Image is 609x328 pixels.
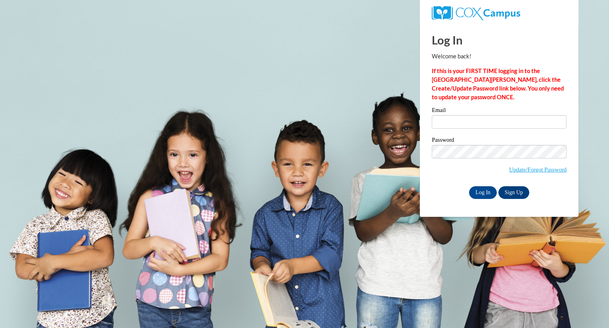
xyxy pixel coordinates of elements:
p: Welcome back! [432,52,567,61]
a: Sign Up [498,186,529,199]
img: COX Campus [432,6,520,20]
label: Password [432,137,567,145]
strong: If this is your FIRST TIME logging in to the [GEOGRAPHIC_DATA][PERSON_NAME], click the Create/Upd... [432,68,564,100]
h1: Log In [432,32,567,48]
label: Email [432,107,567,115]
a: Update/Forgot Password [509,166,567,173]
a: COX Campus [432,9,520,16]
input: Log In [469,186,497,199]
